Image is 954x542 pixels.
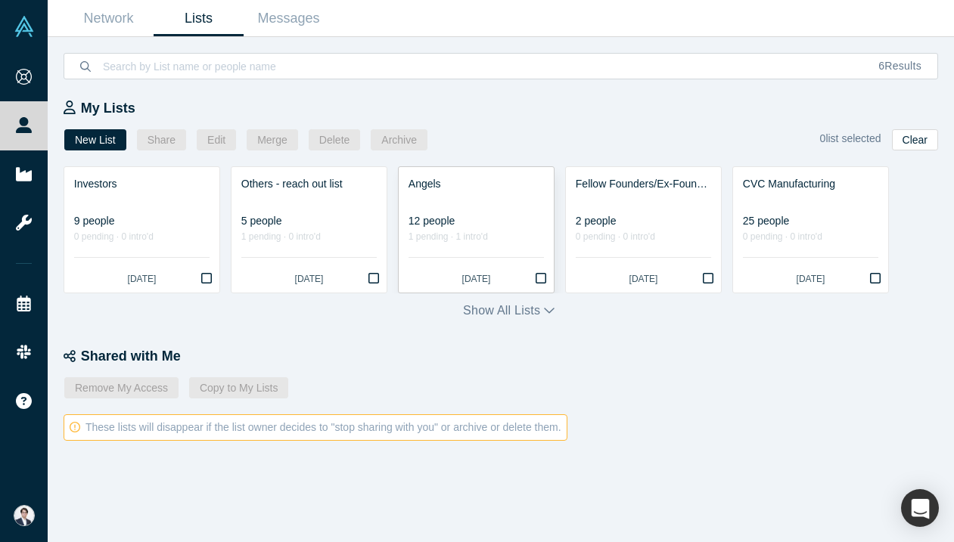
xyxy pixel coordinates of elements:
[409,272,544,286] div: [DATE]
[576,213,711,229] div: 2 people
[743,213,878,229] div: 25 people
[371,129,427,150] button: Archive
[64,346,954,367] div: Shared with Me
[820,132,881,144] span: 0 list selected
[101,48,862,84] input: Search by List name or people name
[193,266,219,293] button: Bookmark
[241,272,377,286] div: [DATE]
[566,167,721,293] a: Fellow Founders/Ex-Founders2 people0 pending · 0 intro'd[DATE]
[309,129,360,150] button: Delete
[409,229,544,245] div: 1 pending · 1 intro'd
[527,266,554,293] button: Bookmark
[64,414,567,441] div: These lists will disappear if the list owner decides to "stop sharing with you" or archive or del...
[74,176,210,192] div: Investors
[74,272,210,286] div: [DATE]
[64,98,954,119] div: My Lists
[695,266,721,293] button: Bookmark
[247,129,298,150] button: Merge
[74,229,210,245] div: 0 pending · 0 intro'd
[14,505,35,526] img: Eisuke Shimizu's Account
[64,377,179,398] button: Remove My Access
[232,167,387,293] a: Others - reach out list5 people1 pending · 0 intro'd[DATE]
[74,213,210,229] div: 9 people
[360,266,387,293] button: Bookmark
[892,129,938,150] button: Clear
[64,129,126,150] button: New List
[576,176,711,192] div: Fellow Founders/Ex-Founders
[409,176,544,192] div: Angels
[64,1,154,36] a: Network
[154,1,244,36] a: Lists
[64,167,219,293] a: Investors9 people0 pending · 0 intro'd[DATE]
[576,272,711,286] div: [DATE]
[241,229,377,245] div: 1 pending · 0 intro'd
[463,302,555,320] button: Show all lists
[576,229,711,245] div: 0 pending · 0 intro'd
[743,176,878,192] div: CVC Manufacturing
[189,377,288,398] button: Copy to My Lists
[878,60,884,72] span: 6
[733,167,888,293] a: CVC Manufacturing25 people0 pending · 0 intro'd[DATE]
[241,176,377,192] div: Others - reach out list
[743,272,878,286] div: [DATE]
[137,129,186,150] button: Share
[241,213,377,229] div: 5 people
[743,229,878,245] div: 0 pending · 0 intro'd
[244,1,334,36] a: Messages
[197,129,236,150] button: Edit
[399,167,554,293] a: Angels12 people1 pending · 1 intro'd[DATE]
[878,60,921,72] span: Results
[409,213,544,229] div: 12 people
[14,16,35,37] img: Alchemist Vault Logo
[862,266,888,293] button: Bookmark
